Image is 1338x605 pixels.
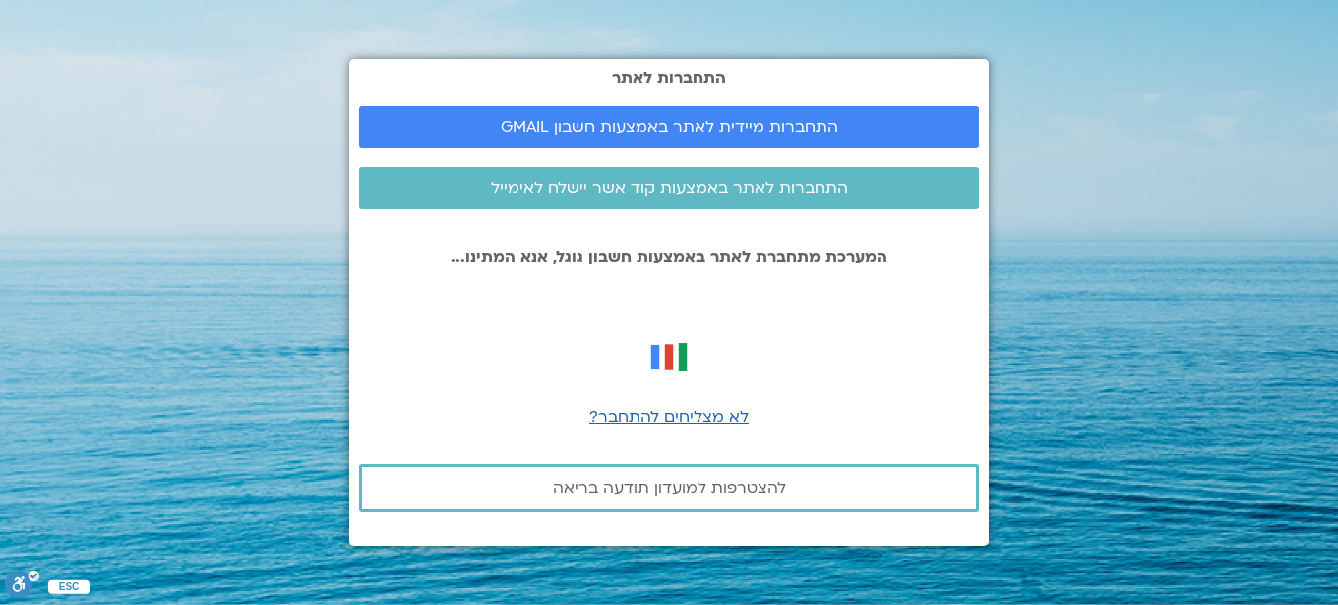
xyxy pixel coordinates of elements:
a: לא מצליחים להתחבר? [589,406,749,428]
span: התחברות לאתר באמצעות קוד אשר יישלח לאימייל [491,179,848,197]
h2: התחברות לאתר [359,69,979,87]
span: להצטרפות למועדון תודעה בריאה [553,479,786,497]
a: התחברות לאתר באמצעות קוד אשר יישלח לאימייל [359,167,979,209]
p: המערכת מתחברת לאתר באמצעות חשבון גוגל, אנא המתינו... [359,248,979,266]
a: להצטרפות למועדון תודעה בריאה [359,464,979,512]
a: התחברות מיידית לאתר באמצעות חשבון GMAIL [359,106,979,148]
span: התחברות מיידית לאתר באמצעות חשבון GMAIL [501,118,838,136]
